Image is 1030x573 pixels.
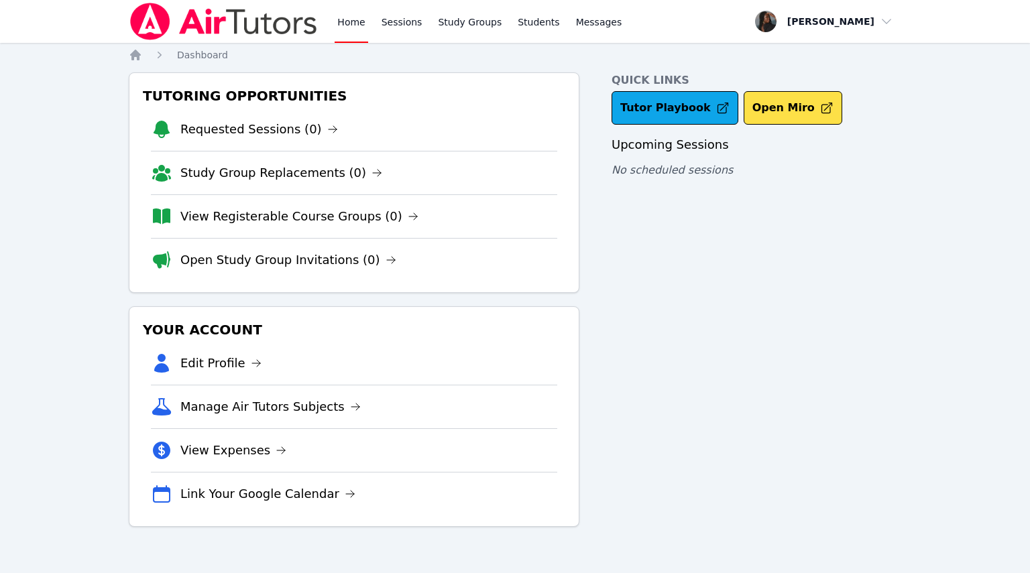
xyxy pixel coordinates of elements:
[744,91,842,125] button: Open Miro
[612,72,901,88] h4: Quick Links
[180,164,382,182] a: Study Group Replacements (0)
[576,15,622,29] span: Messages
[180,207,418,226] a: View Registerable Course Groups (0)
[612,135,901,154] h3: Upcoming Sessions
[177,48,228,62] a: Dashboard
[140,84,568,108] h3: Tutoring Opportunities
[612,91,738,125] a: Tutor Playbook
[180,485,355,503] a: Link Your Google Calendar
[129,48,901,62] nav: Breadcrumb
[612,164,733,176] span: No scheduled sessions
[180,120,338,139] a: Requested Sessions (0)
[129,3,319,40] img: Air Tutors
[180,441,286,460] a: View Expenses
[180,251,396,269] a: Open Study Group Invitations (0)
[180,354,262,373] a: Edit Profile
[180,397,361,416] a: Manage Air Tutors Subjects
[177,50,228,60] span: Dashboard
[140,318,568,342] h3: Your Account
